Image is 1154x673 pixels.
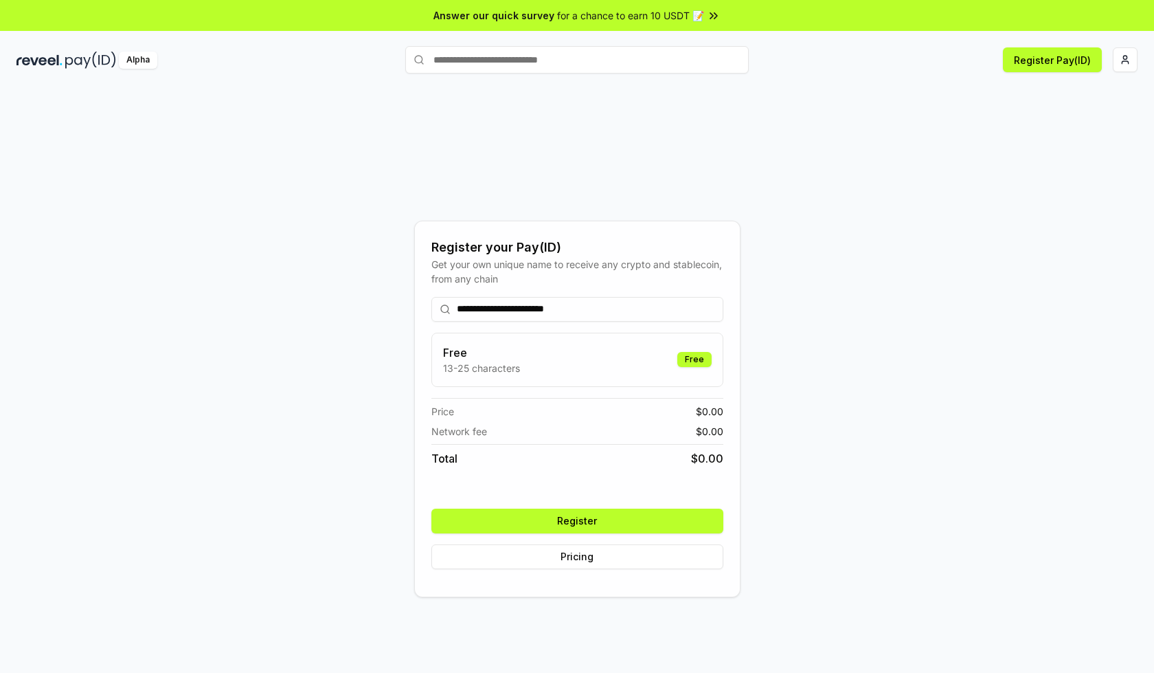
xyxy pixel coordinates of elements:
button: Register Pay(ID) [1003,47,1102,72]
span: Total [431,450,457,467]
button: Pricing [431,544,723,569]
span: $ 0.00 [696,424,723,439]
div: Get your own unique name to receive any crypto and stablecoin, from any chain [431,257,723,286]
h3: Free [443,344,520,361]
div: Free [677,352,712,367]
p: 13-25 characters [443,361,520,375]
span: Network fee [431,424,487,439]
span: $ 0.00 [696,404,723,419]
button: Register [431,509,723,533]
span: Answer our quick survey [433,8,554,23]
img: reveel_dark [16,52,63,69]
div: Alpha [119,52,157,69]
img: pay_id [65,52,116,69]
span: Price [431,404,454,419]
span: $ 0.00 [691,450,723,467]
span: for a chance to earn 10 USDT 📝 [557,8,704,23]
div: Register your Pay(ID) [431,238,723,257]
